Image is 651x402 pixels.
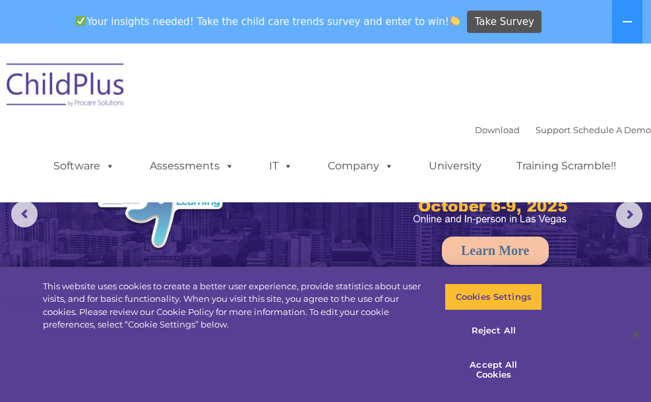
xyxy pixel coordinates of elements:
[256,153,306,179] a: IT
[467,11,542,34] a: Take Survey
[315,153,407,179] a: Company
[445,351,542,389] button: Accept All Cookies
[442,237,549,265] a: Learn More
[137,153,247,179] a: Assessments
[43,280,425,331] div: This website uses cookies to create a better user experience, provide statistics about user visit...
[40,153,128,179] a: Software
[503,153,629,179] a: Training Scramble!!
[71,9,466,34] span: Your insights needed! Take the child care trends survey and enter to win!
[573,125,651,135] a: Schedule A Demo
[536,125,571,135] a: Support
[445,283,542,311] button: Cookies Settings
[475,125,520,135] a: Download
[450,16,460,26] img: 👏
[416,153,495,179] a: University
[76,16,86,26] img: ✅
[475,125,651,135] font: |
[475,11,534,34] span: Take Survey
[622,320,651,349] button: Close
[445,317,542,345] button: Reject All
